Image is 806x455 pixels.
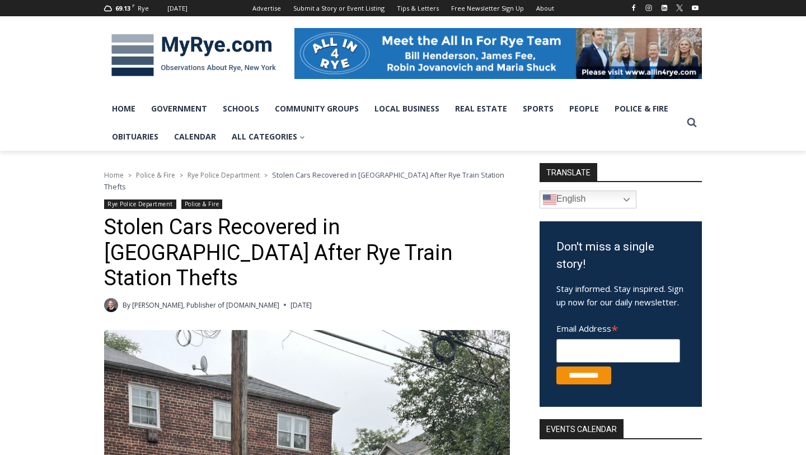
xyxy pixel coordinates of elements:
a: YouTube [688,1,702,15]
a: Police & Fire [136,170,175,180]
a: [PERSON_NAME], Publisher of [DOMAIN_NAME] [132,300,279,310]
a: Police & Fire [607,95,676,123]
strong: TRANSLATE [540,163,597,181]
a: Community Groups [267,95,367,123]
a: People [561,95,607,123]
p: Stay informed. Stay inspired. Sign up now for our daily newsletter. [556,282,685,309]
span: > [180,171,183,179]
a: All Categories [224,123,313,151]
span: F [132,2,135,8]
a: Home [104,95,143,123]
a: Calendar [166,123,224,151]
span: Stolen Cars Recovered in [GEOGRAPHIC_DATA] After Rye Train Station Thefts [104,170,504,191]
div: [DATE] [167,3,188,13]
a: Police & Fire [181,199,223,209]
label: Email Address [556,317,680,337]
img: en [543,193,556,206]
a: Rye Police Department [188,170,260,180]
span: All Categories [232,131,305,143]
h3: Don't miss a single story! [556,238,685,273]
time: [DATE] [290,300,312,310]
h1: Stolen Cars Recovered in [GEOGRAPHIC_DATA] After Rye Train Station Thefts [104,215,510,291]
a: Local Business [367,95,447,123]
a: Author image [104,298,118,312]
a: Sports [515,95,561,123]
nav: Breadcrumbs [104,169,510,192]
a: Obituaries [104,123,166,151]
h2: Events Calendar [540,419,624,438]
a: Schools [215,95,267,123]
a: Home [104,170,124,180]
span: By [123,300,130,310]
a: Linkedin [658,1,671,15]
span: > [264,171,268,179]
a: English [540,191,636,208]
img: MyRye.com [104,26,283,85]
img: All in for Rye [294,28,702,78]
a: Real Estate [447,95,515,123]
span: 69.13 [115,4,130,12]
nav: Primary Navigation [104,95,682,151]
a: Government [143,95,215,123]
a: Rye Police Department [104,199,176,209]
a: Facebook [627,1,640,15]
div: Rye [138,3,149,13]
a: Instagram [642,1,655,15]
span: > [128,171,132,179]
a: X [673,1,686,15]
button: View Search Form [682,113,702,133]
